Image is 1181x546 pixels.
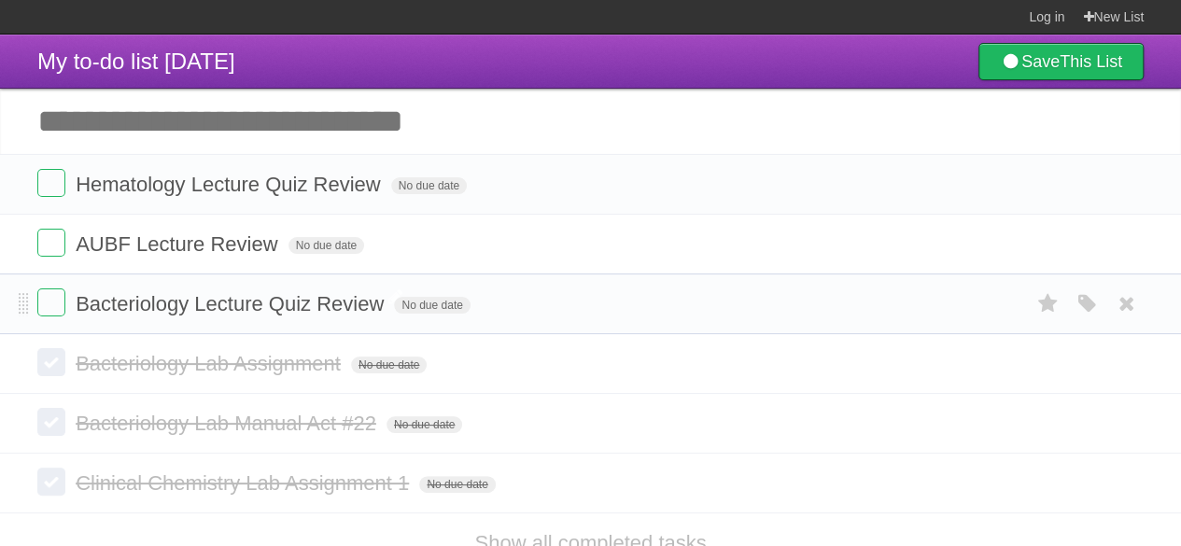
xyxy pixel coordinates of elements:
[1030,288,1065,319] label: Star task
[76,292,388,315] span: Bacteriology Lecture Quiz Review
[76,471,414,495] span: Clinical Chemistry Lab Assignment 1
[37,468,65,496] label: Done
[37,348,65,376] label: Done
[37,288,65,316] label: Done
[37,229,65,257] label: Done
[37,49,235,74] span: My to-do list [DATE]
[351,357,427,373] span: No due date
[1060,52,1122,71] b: This List
[37,408,65,436] label: Done
[394,297,470,314] span: No due date
[76,173,385,196] span: Hematology Lecture Quiz Review
[76,232,282,256] span: AUBF Lecture Review
[387,416,462,433] span: No due date
[76,352,345,375] span: Bacteriology Lab Assignment
[37,169,65,197] label: Done
[391,177,467,194] span: No due date
[419,476,495,493] span: No due date
[978,43,1144,80] a: SaveThis List
[76,412,381,435] span: Bacteriology Lab Manual Act #22
[288,237,364,254] span: No due date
